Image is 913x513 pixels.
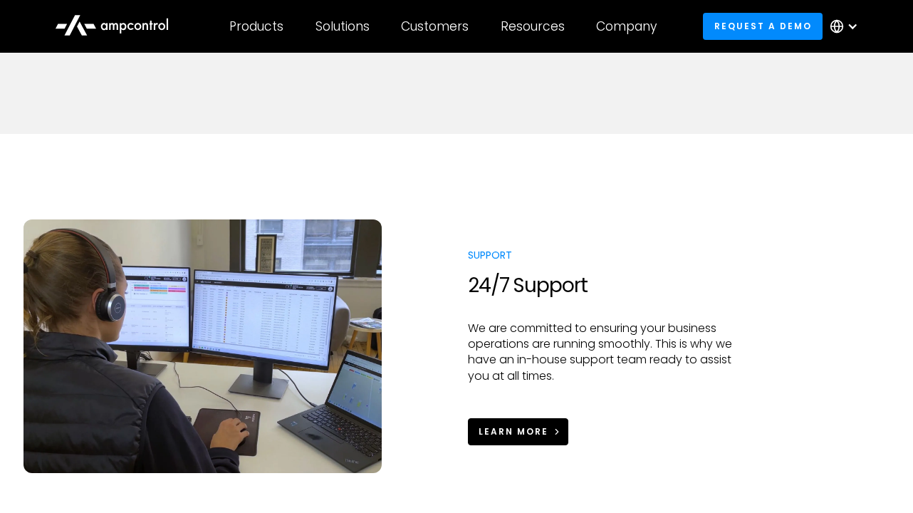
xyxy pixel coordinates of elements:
div: Resources [501,19,565,34]
div: Learn More [479,425,548,438]
div: Solutions [315,19,370,34]
div: Company [596,19,657,34]
div: Products [229,19,283,34]
div: Customers [401,19,469,34]
a: Request a demo [703,13,823,39]
h2: 24/7 Support [468,274,742,298]
p: Support [468,248,742,262]
p: We are committed to ensuring your business operations are running smoothly. This is why we have a... [468,321,742,385]
a: Learn More [468,418,568,445]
